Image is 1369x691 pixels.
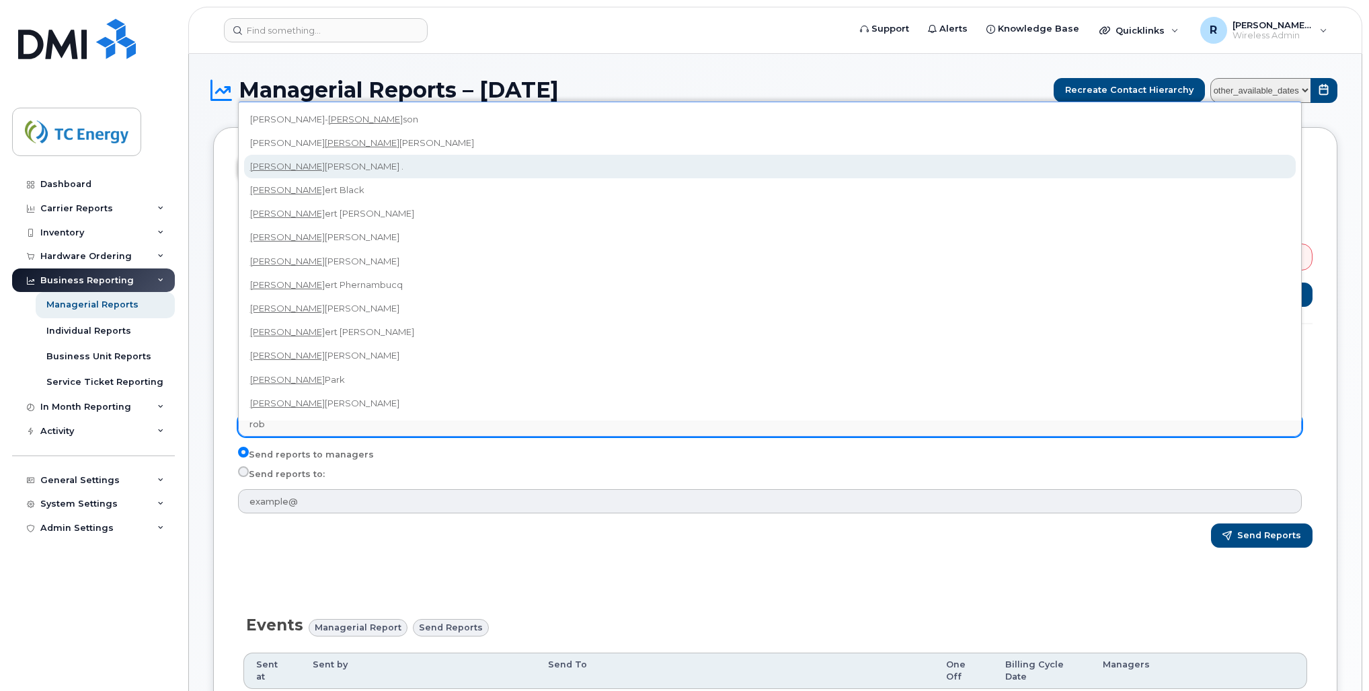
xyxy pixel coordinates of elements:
div: [PERSON_NAME] . [245,156,1295,177]
span: [PERSON_NAME] [250,256,325,266]
div: [PERSON_NAME] [245,298,1295,319]
div: ert [PERSON_NAME] [245,322,1295,342]
span: [PERSON_NAME] [250,326,325,337]
div: ert Phernambucq [245,275,1295,295]
div: ert Black [245,180,1295,201]
div: [PERSON_NAME] [PERSON_NAME] [245,133,1295,153]
div: [PERSON_NAME] [245,346,1295,367]
span: [PERSON_NAME] [325,137,399,148]
div: [PERSON_NAME]- son [245,109,1295,130]
span: [PERSON_NAME] [250,184,325,195]
div: Park [245,369,1295,390]
iframe: Messenger Launcher [1311,632,1359,681]
div: [PERSON_NAME] [245,251,1295,272]
span: [PERSON_NAME] [250,303,325,314]
span: [PERSON_NAME] [250,231,325,242]
div: [PERSON_NAME] [245,393,1295,414]
span: [PERSON_NAME] [250,208,325,219]
span: [PERSON_NAME] [250,374,325,385]
span: [PERSON_NAME] [250,398,325,408]
span: [PERSON_NAME] [250,279,325,290]
span: [PERSON_NAME] [328,114,403,124]
span: [PERSON_NAME] [250,350,325,361]
div: [PERSON_NAME] [245,227,1295,248]
span: [PERSON_NAME] [250,161,325,172]
div: ert [PERSON_NAME] [245,203,1295,224]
